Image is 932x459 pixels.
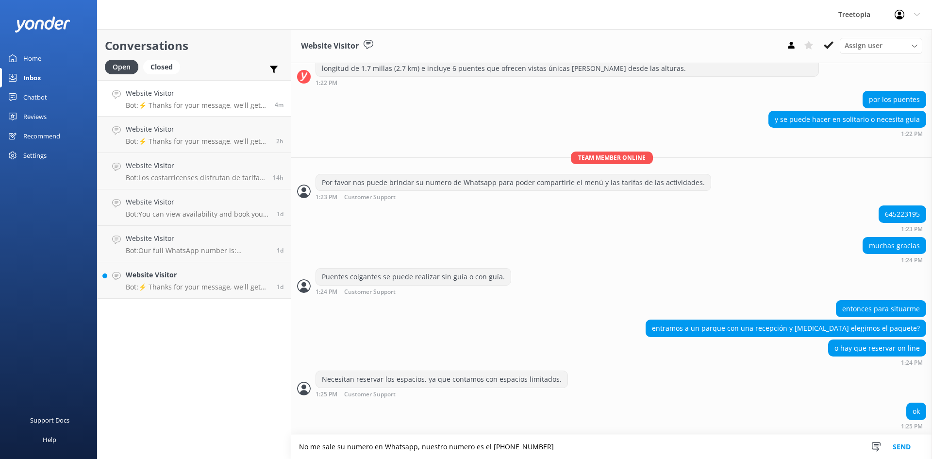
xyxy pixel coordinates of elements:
h4: Website Visitor [126,270,269,280]
div: Sep 02 2025 01:25pm (UTC -06:00) America/Mexico_City [901,423,926,429]
textarea: No me sale su numero en Whatsapp, nuestro numero es el [PHONE_NUMBER] [291,435,932,459]
span: Sep 01 2025 11:12pm (UTC -06:00) America/Mexico_City [273,173,283,182]
div: Settings [23,146,47,165]
div: Sep 02 2025 01:22pm (UTC -06:00) America/Mexico_City [768,130,926,137]
strong: 1:23 PM [901,226,923,232]
p: Bot: ⚡ Thanks for your message, we'll get back to you as soon as we can. You're also welcome to k... [126,137,269,146]
div: Help [43,430,56,449]
div: y se puede hacer en solitario o necesita guia [769,111,926,128]
button: Send [883,435,920,459]
strong: 1:22 PM [316,80,337,86]
img: yonder-white-logo.png [15,17,70,33]
p: Bot: You can view availability and book your TreeTopia experience online by clicking the 'BOOK NO... [126,210,269,219]
div: entramos a un parque con una recepción y [MEDICAL_DATA] elegimos el paquete? [646,320,926,337]
a: Closed [143,61,185,72]
h4: Website Visitor [126,233,269,244]
div: Closed [143,60,180,74]
strong: 1:24 PM [316,289,337,295]
div: Chatbot [23,87,47,107]
p: Bot: Our full WhatsApp number is: [PHONE_NUMBER]. [126,246,269,255]
h4: Website Visitor [126,197,269,207]
h4: Website Visitor [126,160,266,171]
div: o hay que reservar on line [829,340,926,357]
span: Customer Support [344,391,396,398]
p: Bot: ⚡ Thanks for your message, we'll get back to you as soon as we can. You're also welcome to k... [126,101,267,110]
div: Assign User [840,38,922,53]
p: Bot: ⚡ Thanks for your message, we'll get back to you as soon as we can. You're also welcome to k... [126,283,269,291]
strong: 1:23 PM [316,194,337,201]
h4: Website Visitor [126,124,269,135]
div: Por favor nos puede brindar su numero de Whatsapp para poder compartirle el menú y las tarifas de... [316,174,711,191]
a: Website VisitorBot:You can view availability and book your TreeTopia experience online by clickin... [98,189,291,226]
h2: Conversations [105,36,283,55]
strong: 1:25 PM [901,424,923,429]
div: Recommend [23,126,60,146]
a: Open [105,61,143,72]
a: Website VisitorBot:⚡ Thanks for your message, we'll get back to you as soon as we can. You're als... [98,80,291,117]
span: Customer Support [344,194,396,201]
div: 645223195 [879,206,926,222]
div: Support Docs [30,410,69,430]
div: muchas gracias [863,238,926,254]
span: Assign user [845,40,882,51]
strong: 1:24 PM [901,257,923,263]
div: Sep 02 2025 01:23pm (UTC -06:00) America/Mexico_City [316,193,711,201]
div: Open [105,60,138,74]
span: Sep 01 2025 12:03pm (UTC -06:00) America/Mexico_City [277,210,283,218]
div: Home [23,49,41,68]
strong: 1:24 PM [901,360,923,366]
p: Bot: Los costarricenses disfrutan de tarifas especiales en [GEOGRAPHIC_DATA]: pagan el precio de ... [126,173,266,182]
div: Sep 02 2025 01:24pm (UTC -06:00) America/Mexico_City [828,359,926,366]
span: Customer Support [344,289,396,295]
div: por los puentes [863,91,926,108]
span: Sep 01 2025 09:06am (UTC -06:00) America/Mexico_City [277,283,283,291]
div: Inbox [23,68,41,87]
div: Sep 02 2025 01:25pm (UTC -06:00) America/Mexico_City [316,391,568,398]
div: entonces para situarme [836,301,926,317]
div: ok [907,403,926,420]
div: Necesitan reservar los espacios, ya que contamos con espacios limitados. [316,371,567,388]
span: Sep 02 2025 11:04am (UTC -06:00) America/Mexico_City [276,137,283,145]
span: Sep 01 2025 09:28am (UTC -06:00) America/Mexico_City [277,246,283,255]
div: Sep 02 2025 01:23pm (UTC -06:00) America/Mexico_City [879,225,926,232]
a: Website VisitorBot:⚡ Thanks for your message, we'll get back to you as soon as we can. You're als... [98,117,291,153]
a: Website VisitorBot:⚡ Thanks for your message, we'll get back to you as soon as we can. You're als... [98,262,291,299]
span: Sep 02 2025 01:21pm (UTC -06:00) America/Mexico_City [275,101,283,109]
div: Sep 02 2025 01:22pm (UTC -06:00) America/Mexico_City [316,79,819,86]
h4: Website Visitor [126,88,267,99]
span: Team member online [571,152,653,164]
h3: Website Visitor [301,40,359,52]
div: Sep 02 2025 01:24pm (UTC -06:00) America/Mexico_City [863,256,926,263]
a: Website VisitorBot:Our full WhatsApp number is: [PHONE_NUMBER].1d [98,226,291,262]
strong: 1:22 PM [901,131,923,137]
a: Website VisitorBot:Los costarricenses disfrutan de tarifas especiales en [GEOGRAPHIC_DATA]: pagan... [98,153,291,189]
strong: 1:25 PM [316,391,337,398]
div: Sep 02 2025 01:24pm (UTC -06:00) America/Mexico_City [316,288,511,295]
div: El Sky Walk es un recorrido que combina senderismo con la experiencia de cruzar puentes colgantes... [316,51,818,76]
div: Puentes colgantes se puede realizar sin guía o con guía. [316,269,511,285]
div: Reviews [23,107,47,126]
